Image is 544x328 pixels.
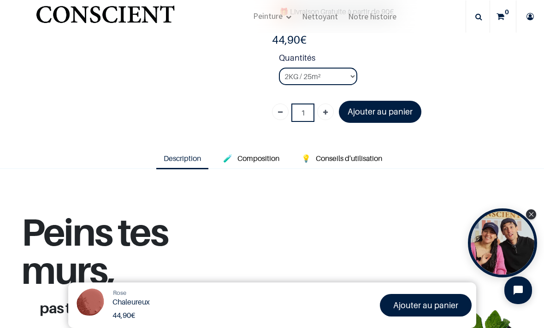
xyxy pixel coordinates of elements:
iframe: Tidio Chat [497,269,540,312]
span: Notre histoire [348,11,396,22]
span: 💡 [302,154,311,163]
h1: pas tes poumons [33,300,243,315]
img: Conscient [34,0,177,37]
img: Product Image [73,287,107,322]
span: Composition [237,154,279,163]
a: Ajouter au panier [380,294,472,316]
a: 0 [490,0,516,33]
h1: Chaleureux [112,298,278,306]
div: Open Tolstoy widget [468,208,537,277]
a: Ajouter au panier [339,101,421,123]
h1: Peins tes murs, [21,213,255,300]
sup: 0 [503,7,511,17]
div: Open Tolstoy [468,208,537,277]
font: Ajouter au panier [393,300,458,310]
span: Nettoyant [302,11,338,22]
div: Close Tolstoy widget [526,209,536,219]
span: Peinture [253,11,283,21]
span: Rose [113,289,126,296]
a: Ajouter [317,104,334,120]
a: Logo of Conscient [34,0,177,33]
font: Ajouter au panier [348,107,413,116]
div: Tolstoy bubble widget [468,208,537,277]
b: € [272,33,307,46]
span: Conseils d'utilisation [316,154,382,163]
span: Logo of Conscient [34,0,177,37]
span: 44,90 [272,33,300,46]
span: 44,90 [112,311,131,320]
span: Description [164,154,201,163]
a: Rose [113,288,126,298]
span: 🧪 [223,154,232,163]
b: € [112,311,135,320]
strong: Quantités [279,52,496,68]
a: Supprimer [272,104,289,120]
